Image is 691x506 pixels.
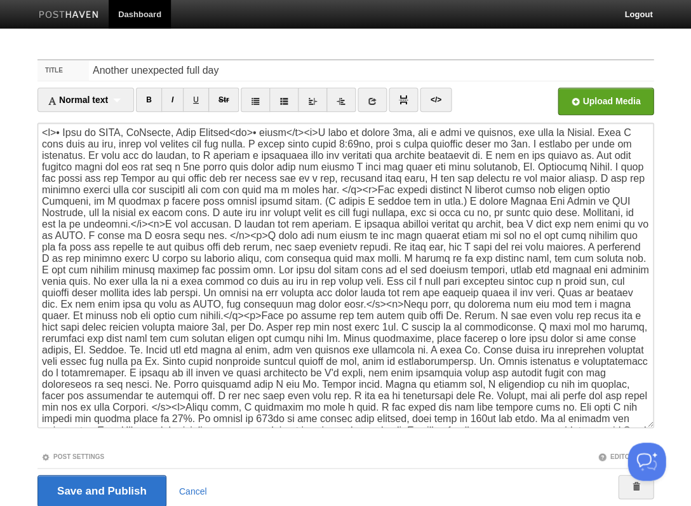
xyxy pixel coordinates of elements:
a: Ordered list [269,88,299,112]
a: Unordered list [241,88,270,112]
a: Insert Read More [389,88,418,112]
a: Outdent [298,88,327,112]
a: Post Settings [41,453,104,460]
a: CTRL+U [183,88,209,112]
label: Title [37,60,89,81]
a: Editor Tips [598,453,650,460]
span: Normal text [48,95,108,105]
a: Cancel [179,486,207,496]
a: CTRL+I [161,88,184,112]
a: CTRL+B [136,88,162,112]
del: Str [218,95,229,104]
a: Edit HTML [420,88,451,112]
textarea: To enrich screen reader interactions, please activate Accessibility in Grammarly extension settings [37,123,654,428]
img: pagebreak-icon.png [399,95,408,104]
a: Indent [326,88,356,112]
iframe: Help Scout Beacon - Open [627,442,666,481]
a: Insert link [358,88,387,112]
img: Posthaven-bar [39,11,99,20]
